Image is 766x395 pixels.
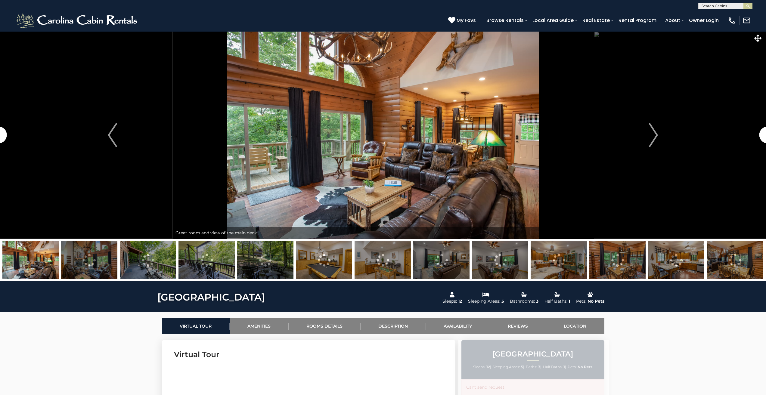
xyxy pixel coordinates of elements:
[662,15,683,26] a: About
[648,241,704,279] img: 163274491
[448,17,477,24] a: My Favs
[162,318,230,334] a: Virtual Tour
[15,11,140,29] img: White-1-2.png
[426,318,490,334] a: Availability
[616,15,659,26] a: Rental Program
[172,227,594,239] div: Great room and view of the main deck
[649,123,658,147] img: arrow
[728,16,736,25] img: phone-regular-white.png
[531,241,587,279] img: 163274489
[230,318,289,334] a: Amenities
[589,241,646,279] img: 163274490
[490,318,546,334] a: Reviews
[529,15,577,26] a: Local Area Guide
[579,15,613,26] a: Real Estate
[296,241,352,279] img: 163274487
[686,15,722,26] a: Owner Login
[483,15,527,26] a: Browse Rentals
[61,241,117,279] img: 163274471
[594,31,713,239] button: Next
[361,318,426,334] a: Description
[472,241,528,279] img: 163274472
[546,318,604,334] a: Location
[237,241,293,279] img: 163274486
[289,318,361,334] a: Rooms Details
[120,241,176,279] img: 163274484
[174,349,443,360] h3: Virtual Tour
[457,17,476,24] span: My Favs
[355,241,411,279] img: 163274488
[53,31,172,239] button: Previous
[2,241,59,279] img: 163274470
[108,123,117,147] img: arrow
[707,241,763,279] img: 163274492
[743,16,751,25] img: mail-regular-white.png
[413,241,470,279] img: 163274507
[178,241,235,279] img: 163274485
